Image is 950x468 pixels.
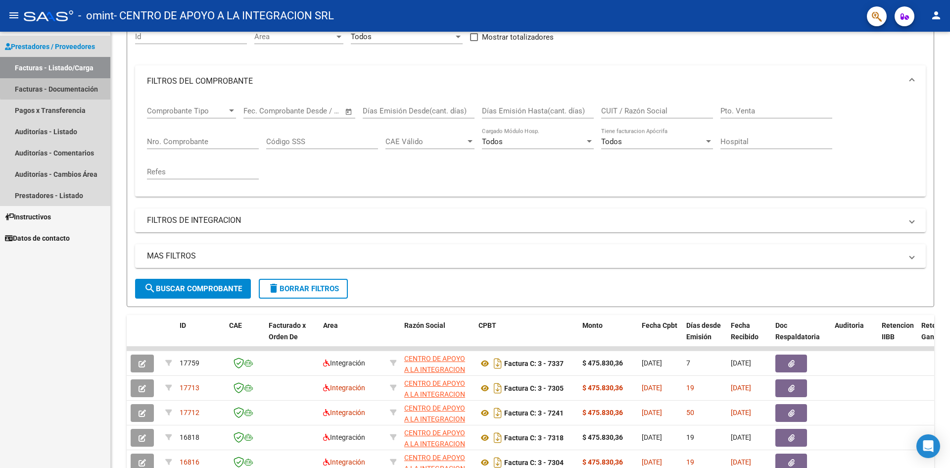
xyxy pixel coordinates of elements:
span: 7 [686,359,690,367]
mat-panel-title: MAS FILTROS [147,251,902,261]
datatable-header-cell: Fecha Cpbt [638,315,682,359]
span: 19 [686,433,694,441]
i: Descargar documento [491,405,504,421]
span: [DATE] [642,409,662,416]
span: Todos [351,32,372,41]
span: Todos [482,137,503,146]
mat-icon: delete [268,282,280,294]
span: Integración [323,409,365,416]
span: Integración [323,433,365,441]
span: ID [180,321,186,329]
span: 50 [686,409,694,416]
span: [DATE] [642,359,662,367]
span: [DATE] [731,409,751,416]
strong: $ 475.830,36 [582,433,623,441]
strong: Factura C: 3 - 7305 [504,384,564,392]
span: Mostrar totalizadores [482,31,554,43]
strong: Factura C: 3 - 7337 [504,360,564,367]
span: Razón Social [404,321,445,329]
datatable-header-cell: Retencion IIBB [878,315,917,359]
span: CAE [229,321,242,329]
span: Todos [601,137,622,146]
span: [DATE] [642,458,662,466]
span: CENTRO DE APOYO A LA INTEGRACION SRL [404,355,465,385]
span: Días desde Emisión [686,321,721,341]
mat-expansion-panel-header: FILTROS DEL COMPROBANTE [135,65,926,97]
mat-expansion-panel-header: MAS FILTROS [135,244,926,268]
span: [DATE] [731,359,751,367]
span: 17759 [180,359,199,367]
datatable-header-cell: Días desde Emisión [682,315,727,359]
span: 19 [686,384,694,392]
strong: $ 475.830,36 [582,409,623,416]
span: Auditoria [835,321,864,329]
button: Buscar Comprobante [135,279,251,299]
span: [DATE] [642,433,662,441]
div: 30715118447 [404,427,471,448]
datatable-header-cell: Monto [578,315,638,359]
div: 30715118447 [404,403,471,423]
div: Open Intercom Messenger [916,434,940,458]
span: Monto [582,321,603,329]
span: Integración [323,359,365,367]
span: Fecha Recibido [731,321,759,341]
span: [DATE] [731,433,751,441]
span: Comprobante Tipo [147,106,227,115]
span: CPBT [478,321,496,329]
mat-icon: menu [8,9,20,21]
span: Doc Respaldatoria [775,321,820,341]
mat-expansion-panel-header: FILTROS DE INTEGRACION [135,208,926,232]
span: - CENTRO DE APOYO A LA INTEGRACION SRL [114,5,334,27]
strong: Factura C: 3 - 7318 [504,434,564,442]
strong: Factura C: 3 - 7304 [504,459,564,467]
span: Prestadores / Proveedores [5,41,95,52]
div: 30715118447 [404,378,471,399]
strong: $ 475.830,36 [582,359,623,367]
span: Borrar Filtros [268,284,339,293]
span: Integración [323,384,365,392]
span: 16816 [180,458,199,466]
div: 30715118447 [404,353,471,374]
span: CENTRO DE APOYO A LA INTEGRACION SRL [404,429,465,460]
span: Area [254,32,334,41]
datatable-header-cell: Fecha Recibido [727,315,771,359]
datatable-header-cell: Auditoria [831,315,878,359]
i: Descargar documento [491,380,504,396]
span: Datos de contacto [5,233,70,244]
span: 19 [686,458,694,466]
strong: $ 475.830,36 [582,384,623,392]
span: Instructivos [5,211,51,222]
span: [DATE] [731,458,751,466]
strong: $ 475.830,36 [582,458,623,466]
i: Descargar documento [491,356,504,371]
span: 17712 [180,409,199,416]
span: Integración [323,458,365,466]
datatable-header-cell: Facturado x Orden De [265,315,319,359]
mat-icon: person [930,9,942,21]
datatable-header-cell: ID [176,315,225,359]
span: CENTRO DE APOYO A LA INTEGRACION SRL [404,379,465,410]
button: Open calendar [343,106,355,117]
span: Retencion IIBB [882,321,914,341]
datatable-header-cell: Razón Social [400,315,475,359]
input: End date [285,106,332,115]
span: Buscar Comprobante [144,284,242,293]
span: Fecha Cpbt [642,321,677,329]
mat-panel-title: FILTROS DEL COMPROBANTE [147,76,902,87]
datatable-header-cell: CPBT [475,315,578,359]
span: CAE Válido [385,137,466,146]
div: FILTROS DEL COMPROBANTE [135,97,926,197]
strong: Factura C: 3 - 7241 [504,409,564,417]
datatable-header-cell: Doc Respaldatoria [771,315,831,359]
input: Start date [243,106,276,115]
i: Descargar documento [491,430,504,446]
mat-panel-title: FILTROS DE INTEGRACION [147,215,902,226]
button: Borrar Filtros [259,279,348,299]
mat-icon: search [144,282,156,294]
span: 16818 [180,433,199,441]
span: [DATE] [642,384,662,392]
span: Area [323,321,338,329]
span: 17713 [180,384,199,392]
span: Facturado x Orden De [269,321,306,341]
span: [DATE] [731,384,751,392]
